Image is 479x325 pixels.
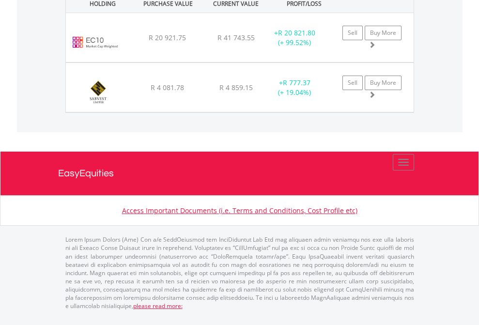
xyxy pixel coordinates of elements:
[342,76,363,90] a: Sell
[365,26,402,40] a: Buy More
[264,78,325,97] div: + (+ 19.04%)
[278,28,315,37] span: R 20 821.80
[264,28,325,47] div: + (+ 99.52%)
[71,75,125,109] img: EQU.ZA.SBP.png
[149,33,186,42] span: R 20 921.75
[133,302,183,310] a: please read more:
[342,26,363,40] a: Sell
[283,78,310,87] span: R 777.37
[365,76,402,90] a: Buy More
[217,33,255,42] span: R 41 743.55
[122,206,357,215] a: Access Important Documents (i.e. Terms and Conditions, Cost Profile etc)
[219,83,253,92] span: R 4 859.15
[151,83,184,92] span: R 4 081.78
[71,25,120,60] img: EC10.EC.EC10.png
[58,152,421,195] a: EasyEquities
[65,235,414,310] p: Lorem Ipsum Dolors (Ame) Con a/e SeddOeiusmod tem InciDiduntut Lab Etd mag aliquaen admin veniamq...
